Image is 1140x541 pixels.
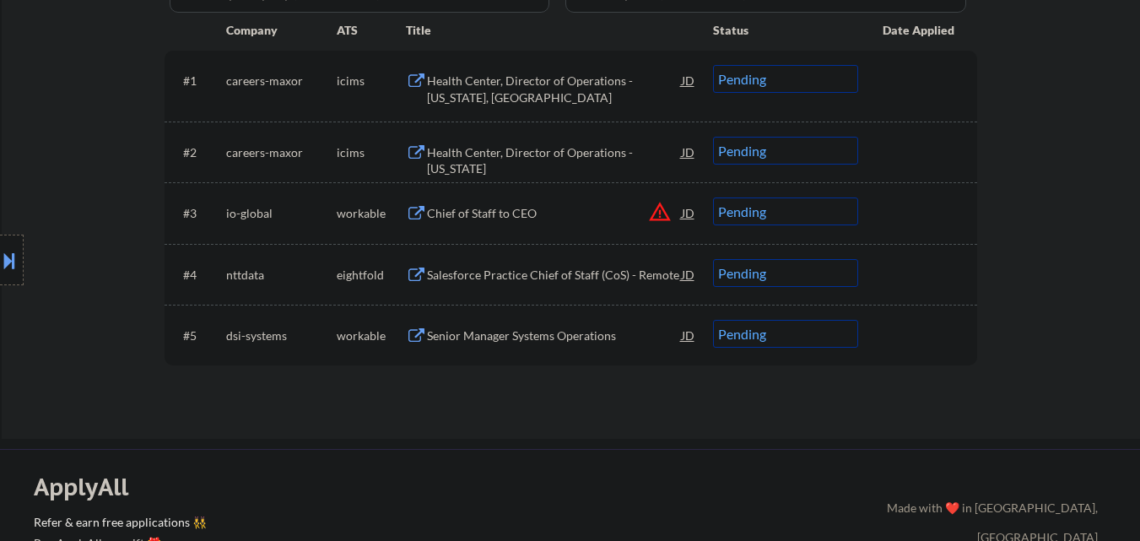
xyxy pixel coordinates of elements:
[427,205,682,222] div: Chief of Staff to CEO
[427,327,682,344] div: Senior Manager Systems Operations
[406,22,697,39] div: Title
[337,22,406,39] div: ATS
[34,517,534,534] a: Refer & earn free applications 👯‍♀️
[713,14,858,45] div: Status
[883,22,957,39] div: Date Applied
[337,205,406,222] div: workable
[680,65,697,95] div: JD
[337,144,406,161] div: icims
[183,73,213,89] div: #1
[648,200,672,224] button: warning_amber
[34,473,148,501] div: ApplyAll
[337,73,406,89] div: icims
[427,267,682,284] div: Salesforce Practice Chief of Staff (CoS) - Remote
[680,137,697,167] div: JD
[427,144,682,177] div: Health Center, Director of Operations - [US_STATE]
[337,327,406,344] div: workable
[226,73,337,89] div: careers-maxor
[680,259,697,289] div: JD
[680,197,697,228] div: JD
[226,22,337,39] div: Company
[337,267,406,284] div: eightfold
[427,73,682,105] div: Health Center, Director of Operations - [US_STATE], [GEOGRAPHIC_DATA]
[680,320,697,350] div: JD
